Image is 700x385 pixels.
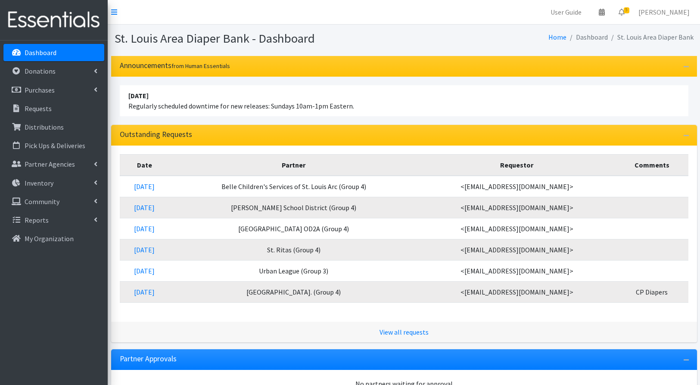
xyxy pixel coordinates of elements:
[25,48,56,57] p: Dashboard
[25,67,56,75] p: Donations
[3,118,104,136] a: Distributions
[169,260,418,281] td: Urban League (Group 3)
[25,86,55,94] p: Purchases
[3,230,104,247] a: My Organization
[3,155,104,173] a: Partner Agencies
[134,288,155,296] a: [DATE]
[3,6,104,34] img: HumanEssentials
[418,154,616,176] th: Requestor
[25,179,53,187] p: Inventory
[128,91,149,100] strong: [DATE]
[418,281,616,302] td: <[EMAIL_ADDRESS][DOMAIN_NAME]>
[3,211,104,229] a: Reports
[608,31,694,43] li: St. Louis Area Diaper Bank
[25,141,85,150] p: Pick Ups & Deliveries
[120,354,177,363] h3: Partner Approvals
[25,216,49,224] p: Reports
[624,7,629,13] span: 5
[120,154,169,176] th: Date
[25,104,52,113] p: Requests
[418,239,616,260] td: <[EMAIL_ADDRESS][DOMAIN_NAME]>
[544,3,588,21] a: User Guide
[134,224,155,233] a: [DATE]
[380,328,429,336] a: View all requests
[616,281,688,302] td: CP Diapers
[115,31,401,46] h1: St. Louis Area Diaper Bank - Dashboard
[25,123,64,131] p: Distributions
[3,62,104,80] a: Donations
[3,137,104,154] a: Pick Ups & Deliveries
[134,182,155,191] a: [DATE]
[612,3,632,21] a: 5
[169,218,418,239] td: [GEOGRAPHIC_DATA] OD2A (Group 4)
[169,239,418,260] td: St. Ritas (Group 4)
[3,44,104,61] a: Dashboard
[171,62,230,70] small: from Human Essentials
[418,260,616,281] td: <[EMAIL_ADDRESS][DOMAIN_NAME]>
[25,234,74,243] p: My Organization
[169,176,418,197] td: Belle Children's Services of St. Louis Arc (Group 4)
[3,100,104,117] a: Requests
[3,193,104,210] a: Community
[120,130,192,139] h3: Outstanding Requests
[548,33,566,41] a: Home
[566,31,608,43] li: Dashboard
[632,3,697,21] a: [PERSON_NAME]
[134,267,155,275] a: [DATE]
[418,197,616,218] td: <[EMAIL_ADDRESS][DOMAIN_NAME]>
[169,154,418,176] th: Partner
[3,174,104,192] a: Inventory
[25,197,59,206] p: Community
[169,281,418,302] td: [GEOGRAPHIC_DATA]. (Group 4)
[418,176,616,197] td: <[EMAIL_ADDRESS][DOMAIN_NAME]>
[169,197,418,218] td: [PERSON_NAME] School District (Group 4)
[134,245,155,254] a: [DATE]
[120,85,688,116] li: Regularly scheduled downtime for new releases: Sundays 10am-1pm Eastern.
[616,154,688,176] th: Comments
[3,81,104,99] a: Purchases
[25,160,75,168] p: Partner Agencies
[120,61,230,70] h3: Announcements
[134,203,155,212] a: [DATE]
[418,218,616,239] td: <[EMAIL_ADDRESS][DOMAIN_NAME]>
